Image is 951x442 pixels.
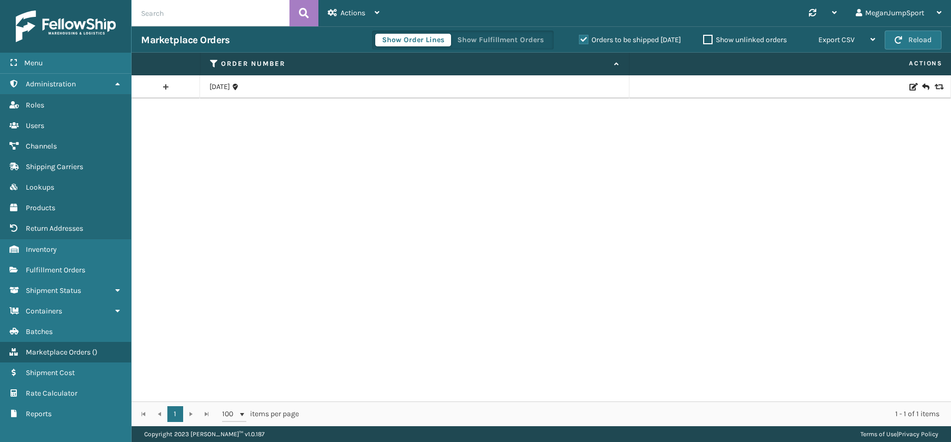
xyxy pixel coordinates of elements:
span: Return Addresses [26,224,83,233]
span: Inventory [26,245,57,254]
label: Orders to be shipped [DATE] [579,35,681,44]
a: 1 [167,406,183,422]
a: [DATE] [209,82,230,92]
span: Channels [26,142,57,151]
div: 1 - 1 of 1 items [314,409,939,419]
span: Roles [26,101,44,110]
label: Show unlinked orders [703,35,787,44]
span: Users [26,121,44,130]
span: Shipment Cost [26,368,75,377]
span: Containers [26,307,62,316]
span: Lookups [26,183,54,192]
span: Reports [26,409,52,418]
a: Privacy Policy [898,430,938,438]
i: Create Return Label [922,82,928,92]
span: ( ) [92,348,97,357]
i: Replace [935,83,941,91]
span: Batches [26,327,53,336]
img: logo [16,11,116,42]
span: Actions [633,55,949,72]
span: Products [26,203,55,212]
span: Rate Calculator [26,389,77,398]
span: Actions [341,8,365,17]
span: Administration [26,80,76,89]
span: Menu [24,58,43,67]
label: Order Number [221,59,609,68]
span: Export CSV [818,35,855,44]
button: Show Order Lines [375,34,451,46]
span: items per page [222,406,299,422]
span: Fulfillment Orders [26,266,85,274]
div: | [860,426,938,442]
button: Reload [885,31,942,50]
span: Marketplace Orders [26,348,91,357]
a: Terms of Use [860,430,897,438]
h3: Marketplace Orders [141,34,229,46]
span: Shipping Carriers [26,162,83,171]
span: Shipment Status [26,286,81,295]
p: Copyright 2023 [PERSON_NAME]™ v 1.0.187 [144,426,265,442]
button: Show Fulfillment Orders [451,34,550,46]
i: Edit [909,83,916,91]
span: 100 [222,409,238,419]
